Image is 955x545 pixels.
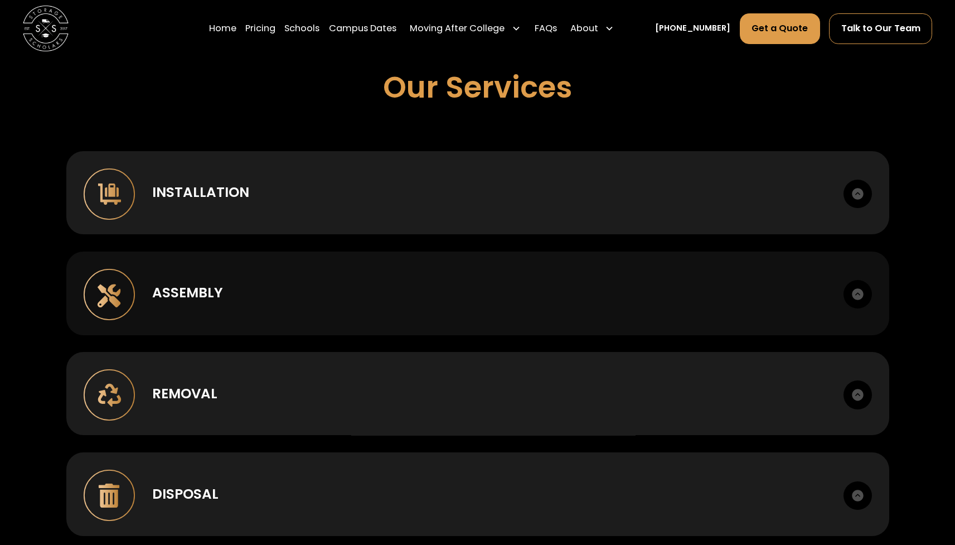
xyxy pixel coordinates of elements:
div: About [570,22,598,36]
div: Disposal [152,484,219,505]
div: Assembly [152,283,223,303]
a: Pricing [245,13,275,45]
a: Home [209,13,236,45]
div: Removal [152,384,217,404]
a: Talk to Our Team [829,13,932,44]
div: Moving After College [410,22,505,36]
a: Schools [284,13,319,45]
a: FAQs [535,13,557,45]
a: Campus Dates [329,13,396,45]
div: Moving After College [405,13,525,45]
a: home [23,6,69,51]
div: About [566,13,619,45]
a: Get a Quote [740,13,820,44]
a: [PHONE_NUMBER] [655,22,730,34]
h2: Our Services [383,70,573,105]
img: Storage Scholars main logo [23,6,69,51]
div: Installation [152,182,249,203]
